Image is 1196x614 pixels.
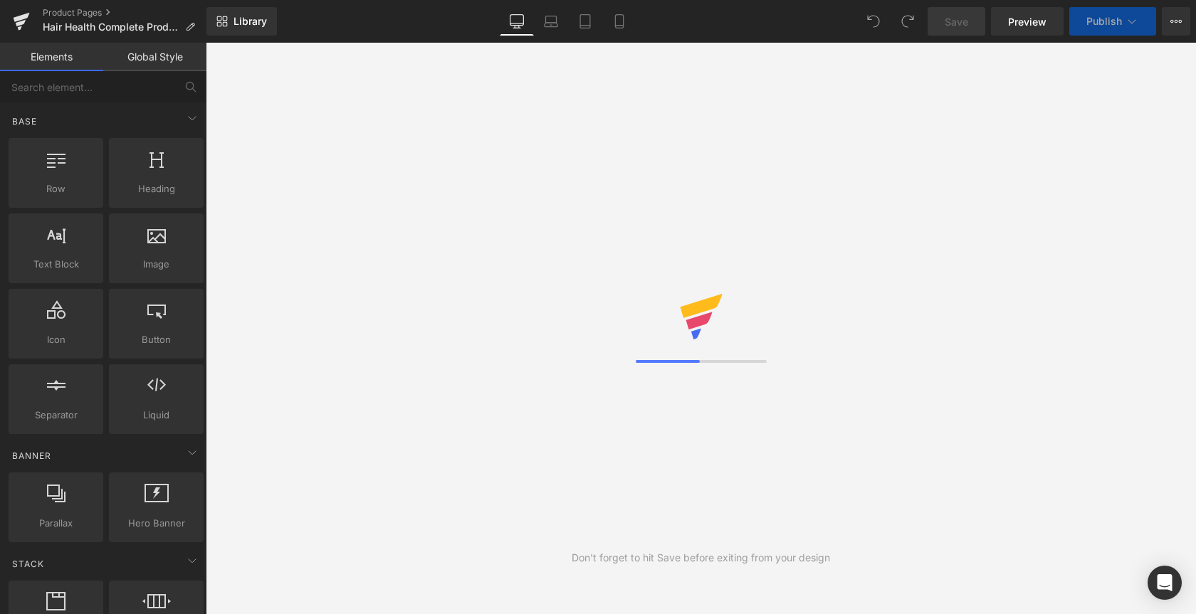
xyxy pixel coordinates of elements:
div: Don't forget to hit Save before exiting from your design [572,550,830,566]
span: Parallax [13,516,99,531]
a: Product Pages [43,7,206,18]
span: Heading [113,181,199,196]
span: Save [945,14,968,29]
div: Open Intercom Messenger [1148,566,1182,600]
button: More [1162,7,1190,36]
a: New Library [206,7,277,36]
span: Liquid [113,408,199,423]
span: Hero Banner [113,516,199,531]
button: Redo [893,7,922,36]
button: Undo [859,7,888,36]
span: Stack [11,557,46,571]
span: Button [113,332,199,347]
a: Desktop [500,7,534,36]
a: Global Style [103,43,206,71]
span: Hair Health Complete Product Page [43,21,179,33]
a: Preview [991,7,1064,36]
span: Text Block [13,257,99,272]
a: Laptop [534,7,568,36]
span: Icon [13,332,99,347]
button: Publish [1069,7,1156,36]
span: Separator [13,408,99,423]
span: Image [113,257,199,272]
span: Preview [1008,14,1046,29]
span: Row [13,181,99,196]
a: Tablet [568,7,602,36]
span: Banner [11,449,53,462]
a: Mobile [602,7,636,36]
span: Base [11,115,38,128]
span: Publish [1086,16,1122,27]
span: Library [234,15,267,28]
